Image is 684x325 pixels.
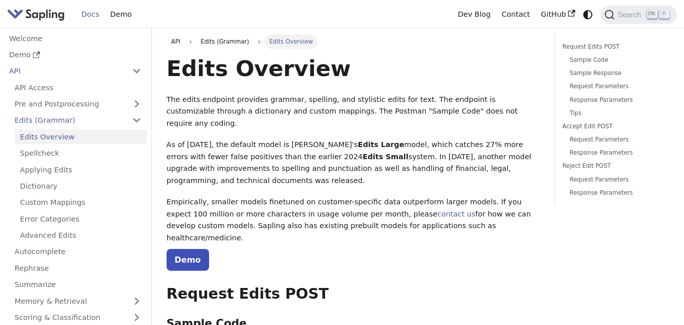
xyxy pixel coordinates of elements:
a: Dev Blog [452,7,496,22]
a: Demo [167,249,209,271]
a: Edits (Grammar) [9,113,147,128]
button: Collapse sidebar category 'API' [127,64,147,79]
a: Request Parameters [570,175,662,185]
a: Advanced Edits [15,228,147,243]
a: Autocomplete [9,244,147,259]
span: Edits Overview [265,34,318,49]
a: Applying Edits [15,162,147,177]
a: Response Parameters [570,188,662,198]
p: As of [DATE], the default model is [PERSON_NAME]'s model, which catches 27% more errors with fewe... [167,139,540,187]
a: Spellcheck [15,146,147,161]
a: Demo [105,7,137,22]
a: Scoring & Classification [9,310,147,325]
p: The edits endpoint provides grammar, spelling, and stylistic edits for text. The endpoint is cust... [167,94,540,130]
a: Edits Overview [15,129,147,144]
nav: Breadcrumbs [167,34,540,49]
strong: Edits Large [358,140,405,149]
span: API [171,38,180,45]
a: API Access [9,80,147,95]
a: Response Parameters [570,148,662,158]
a: Sample Response [570,68,662,78]
kbd: K [659,10,669,19]
a: Pre and Postprocessing [9,97,147,112]
a: GitHub [535,7,580,22]
a: Demo [4,48,147,62]
a: Sample Code [570,55,662,65]
p: Empirically, smaller models finetuned on customer-specific data outperform larger models. If you ... [167,196,540,244]
button: Search (Ctrl+K) [600,6,676,24]
a: Custom Mappings [15,195,147,210]
a: Welcome [4,31,147,46]
a: Accept Edit POST [562,122,666,131]
a: Summarize [9,277,147,292]
a: Request Edits POST [562,42,666,52]
a: Tips [570,109,662,118]
a: Rephrase [9,261,147,275]
a: Docs [76,7,105,22]
a: Request Parameters [570,82,662,91]
a: API [167,34,185,49]
a: Contact [496,7,536,22]
a: Error Categories [15,211,147,226]
img: Sapling.ai [7,7,65,22]
span: Edits (Grammar) [196,34,254,49]
h1: Edits Overview [167,55,540,82]
a: Response Parameters [570,95,662,105]
a: API [4,64,127,79]
a: Memory & Retrieval [9,294,147,308]
span: Search [615,11,647,19]
a: Reject Edit POST [562,161,666,171]
button: Switch between dark and light mode (currently system mode) [581,7,595,22]
a: Request Parameters [570,135,662,145]
a: Dictionary [15,179,147,194]
a: Sapling.ai [7,7,68,22]
a: contact us [437,210,475,218]
strong: Edits Small [363,153,408,161]
h2: Request Edits POST [167,285,540,303]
